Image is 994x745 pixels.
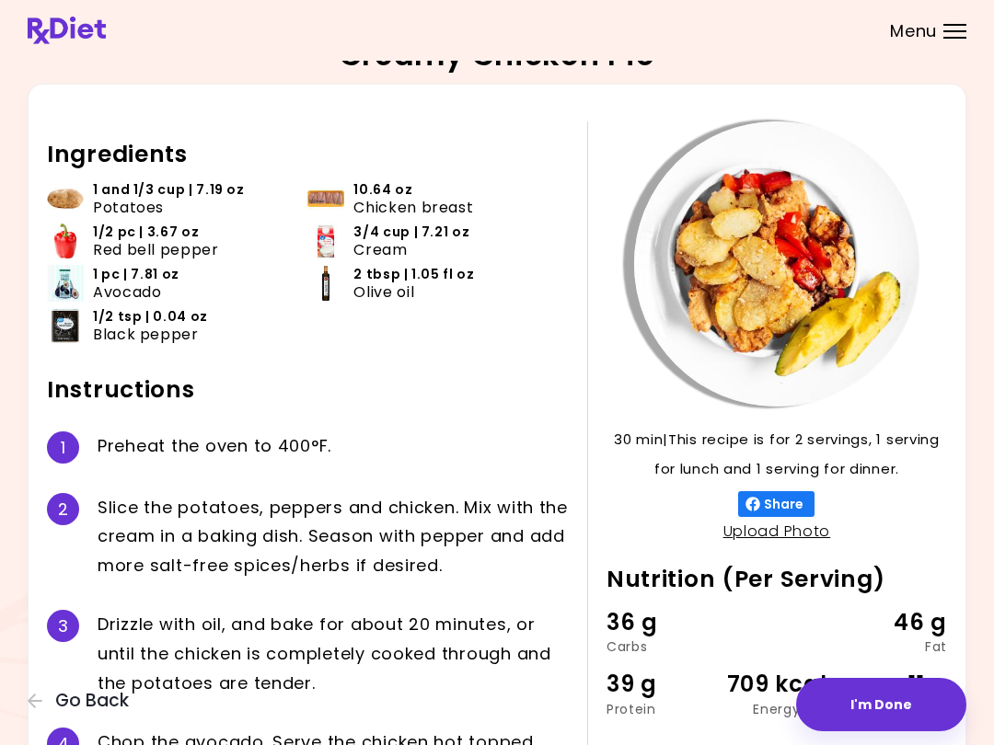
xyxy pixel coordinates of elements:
span: Cream [353,241,407,258]
div: S l i c e t h e p o t a t o e s , p e p p e r s a n d c h i c k e n . M i x w i t h t h e c r e a... [98,493,569,581]
div: P r e h e a t t h e o v e n t o 4 0 0 ° F . [98,431,569,464]
span: 2 tbsp | 1.05 fl oz [353,266,474,283]
span: 1/2 tsp | 0.04 oz [93,308,208,326]
span: Avocado [93,283,161,301]
p: 30 min | This recipe is for 2 servings, 1 serving for lunch and 1 serving for dinner. [607,425,947,484]
span: Share [760,497,807,511]
span: Potatoes [93,199,164,216]
div: Protein [607,703,720,716]
span: Red bell pepper [93,241,219,258]
div: 46 g [834,605,947,640]
span: Chicken breast [353,199,473,216]
h2: Nutrition (Per Serving) [607,565,947,594]
div: 39 g [607,667,720,702]
h2: Creamy Chicken Pie [340,40,655,70]
h2: Ingredients [47,140,569,169]
div: D r i z z l e w i t h o i l , a n d b a k e f o r a b o u t 2 0 m i n u t e s , o r u n t i l t h... [98,610,569,698]
span: Olive oil [353,283,414,301]
span: 10.64 oz [353,181,412,199]
span: Go Back [55,691,129,711]
div: Fat [834,640,947,653]
div: 3 [47,610,79,642]
button: Share [738,491,815,517]
button: Go Back [28,691,138,711]
span: 3/4 cup | 7.21 oz [353,223,469,241]
div: 11 g [834,667,947,702]
span: 1 and 1/3 cup | 7.19 oz [93,181,245,199]
h2: Instructions [47,375,569,405]
span: 1/2 pc | 3.67 oz [93,223,199,241]
a: Upload Photo [723,521,831,542]
img: RxDiet [28,17,106,44]
button: I'm Done [796,678,966,731]
div: 36 g [607,605,720,640]
div: 709 kcal [720,667,833,702]
div: Carbs [607,640,720,653]
span: Menu [890,23,937,40]
span: Black pepper [93,326,199,343]
div: 1 [47,431,79,464]
div: Energy [720,703,833,716]
span: 1 pc | 7.81 oz [93,266,179,283]
div: 2 [47,493,79,525]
